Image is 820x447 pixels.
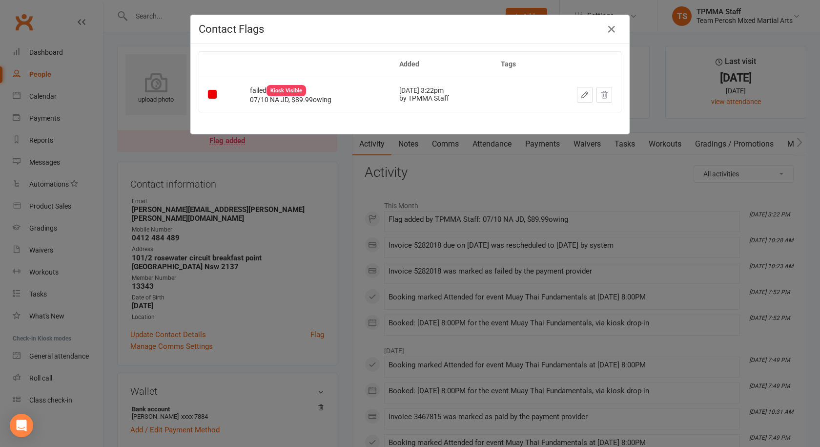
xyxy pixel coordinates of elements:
button: Close [604,21,619,37]
button: Dismiss this flag [596,87,612,103]
th: Added [390,52,492,77]
div: Kiosk Visible [266,85,306,96]
th: Tags [492,52,541,77]
span: failed [250,86,306,94]
div: 07/10 NA JD, $89.99owing [250,96,382,104]
div: Open Intercom Messenger [10,414,33,437]
td: [DATE] 3:22pm by TPMMA Staff [390,77,492,111]
h4: Contact Flags [199,23,621,35]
